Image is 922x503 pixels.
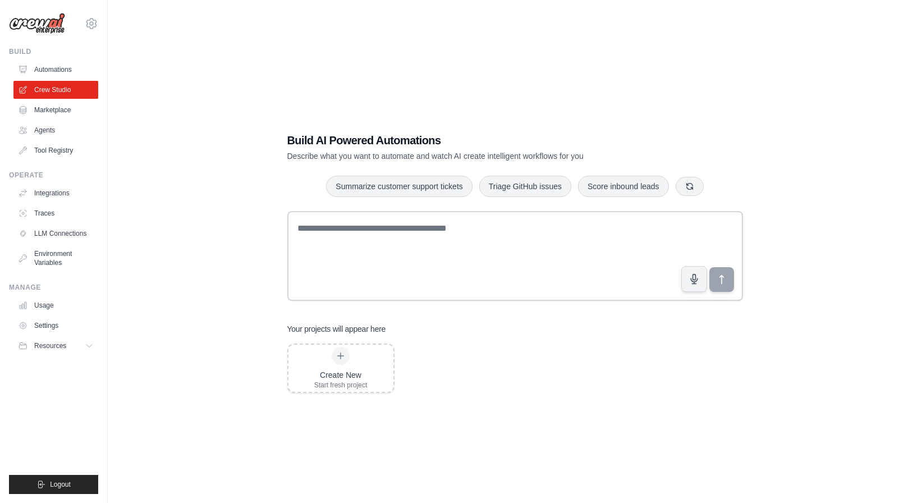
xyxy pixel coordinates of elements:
button: Summarize customer support tickets [326,176,472,197]
h3: Your projects will appear here [287,323,386,335]
a: Traces [13,204,98,222]
img: Logo [9,13,65,34]
div: Manage [9,283,98,292]
a: Integrations [13,184,98,202]
div: Operate [9,171,98,180]
button: Get new suggestions [676,177,704,196]
button: Click to speak your automation idea [681,266,707,292]
a: Automations [13,61,98,79]
a: Usage [13,296,98,314]
span: Resources [34,341,66,350]
a: Marketplace [13,101,98,119]
button: Score inbound leads [578,176,669,197]
button: Triage GitHub issues [479,176,571,197]
div: Create New [314,369,368,381]
a: Crew Studio [13,81,98,99]
div: Start fresh project [314,381,368,390]
a: Environment Variables [13,245,98,272]
a: Tool Registry [13,141,98,159]
a: LLM Connections [13,225,98,243]
button: Resources [13,337,98,355]
h1: Build AI Powered Automations [287,132,664,148]
button: Logout [9,475,98,494]
a: Settings [13,317,98,335]
a: Agents [13,121,98,139]
p: Describe what you want to automate and watch AI create intelligent workflows for you [287,150,664,162]
span: Logout [50,480,71,489]
div: Build [9,47,98,56]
